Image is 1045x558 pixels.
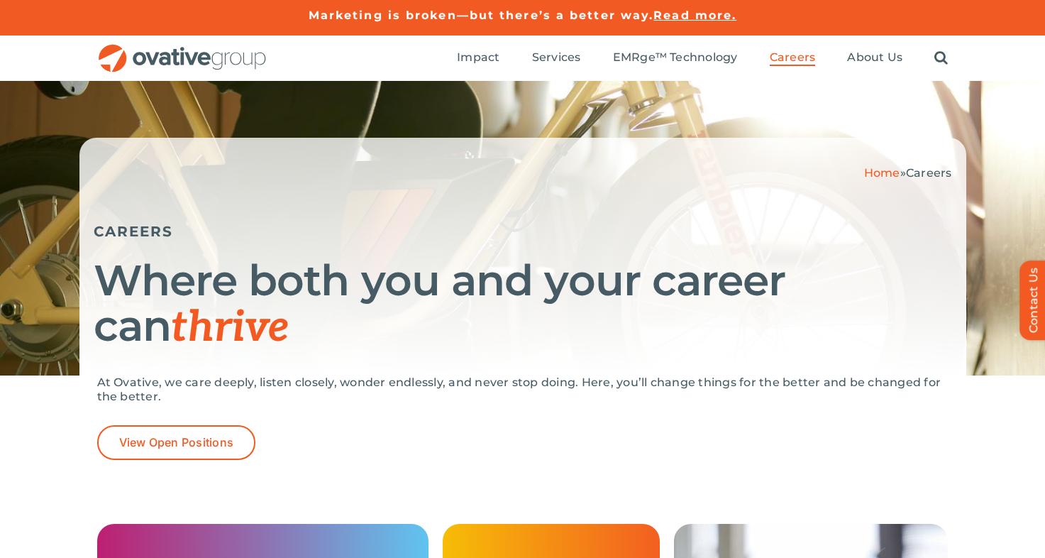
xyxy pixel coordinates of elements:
[653,9,736,22] a: Read more.
[906,166,952,180] span: Careers
[934,50,948,66] a: Search
[532,50,581,66] a: Services
[864,166,900,180] a: Home
[457,50,499,65] span: Impact
[309,9,654,22] a: Marketing is broken—but there’s a better way.
[613,50,738,66] a: EMRge™ Technology
[94,258,952,351] h1: Where both you and your career can
[847,50,902,65] span: About Us
[119,436,234,449] span: View Open Positions
[94,223,952,240] h5: CAREERS
[864,166,952,180] span: »
[532,50,581,65] span: Services
[97,43,267,56] a: OG_Full_horizontal_RGB
[457,50,499,66] a: Impact
[97,376,949,404] p: At Ovative, we care deeply, listen closely, wonder endlessly, and never stop doing. Here, you’ll ...
[770,50,816,66] a: Careers
[613,50,738,65] span: EMRge™ Technology
[847,50,902,66] a: About Us
[770,50,816,65] span: Careers
[97,425,256,460] a: View Open Positions
[171,302,289,354] span: thrive
[457,35,948,81] nav: Menu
